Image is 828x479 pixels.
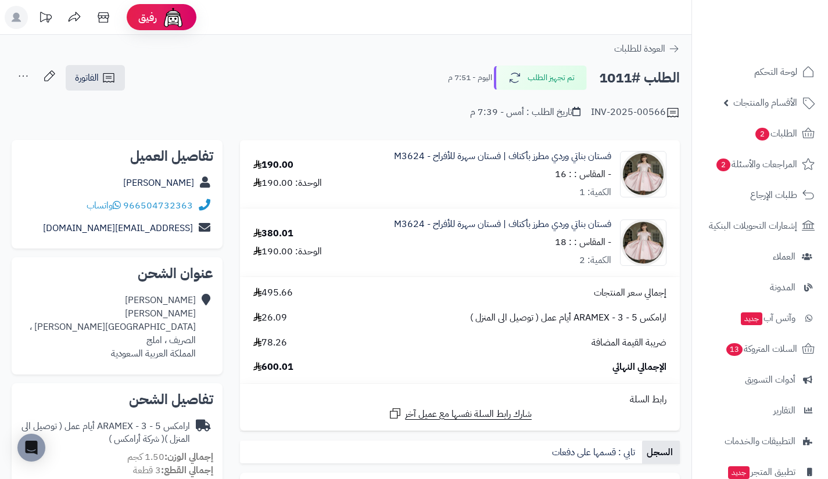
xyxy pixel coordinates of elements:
span: المدونة [770,279,795,296]
div: تاريخ الطلب : أمس - 7:39 م [470,106,580,119]
span: التقارير [773,402,795,419]
div: الكمية: 1 [579,186,611,199]
span: المراجعات والأسئلة [715,156,797,172]
span: 2 [755,128,770,141]
a: أدوات التسويق [699,366,821,394]
a: التقارير [699,397,821,424]
a: الفاتورة [66,65,125,91]
img: logo-2.png [749,24,817,49]
h2: تفاصيل الشحن [21,392,213,406]
a: العملاء [699,243,821,271]
div: الوحدة: 190.00 [253,245,322,258]
span: شارك رابط السلة نفسها مع عميل آخر [405,408,532,421]
a: تحديثات المنصة [31,6,60,32]
small: 1.50 كجم [127,450,213,464]
span: طلبات الإرجاع [750,187,797,203]
div: 380.01 [253,227,293,240]
span: 2 [716,159,731,172]
span: السلات المتروكة [725,341,797,357]
span: 13 [726,343,743,356]
a: طلبات الإرجاع [699,181,821,209]
div: الكمية: 2 [579,254,611,267]
a: 966504732363 [123,199,193,213]
a: الطلبات2 [699,120,821,147]
span: الفاتورة [75,71,99,85]
span: الإجمالي النهائي [612,361,666,374]
small: - المقاس : : 18 [555,235,611,249]
span: الأقسام والمنتجات [733,95,797,111]
span: رفيق [138,10,157,24]
span: ( شركة أرامكس ) [109,432,164,446]
h2: الطلب #1011 [599,66,680,90]
a: فستان بناتي وردي مطرز بأكتاف | فستان سهرة للأفراح - M3624 [394,150,611,163]
img: 1756220506-413A4990-90x90.jpeg [621,219,666,266]
span: لوحة التحكم [754,64,797,80]
span: 26.09 [253,311,287,325]
span: إشعارات التحويلات البنكية [709,218,797,234]
span: التطبيقات والخدمات [725,433,795,449]
a: شارك رابط السلة نفسها مع عميل آخر [388,406,532,421]
span: جديد [728,466,750,479]
div: 190.00 [253,159,293,172]
strong: إجمالي الوزن: [164,450,213,464]
span: 78.26 [253,336,287,350]
span: الطلبات [754,125,797,142]
div: Open Intercom Messenger [17,434,45,462]
div: INV-2025-00566 [591,106,680,120]
a: [PERSON_NAME] [123,176,194,190]
a: [EMAIL_ADDRESS][DOMAIN_NAME] [43,221,193,235]
a: السلات المتروكة13 [699,335,821,363]
span: ضريبة القيمة المضافة [592,336,666,350]
a: المدونة [699,273,821,301]
a: التطبيقات والخدمات [699,427,821,455]
small: - المقاس : : 16 [555,167,611,181]
h2: تفاصيل العميل [21,149,213,163]
div: الوحدة: 190.00 [253,177,322,190]
a: السجل [642,441,680,464]
span: 600.01 [253,361,293,374]
strong: إجمالي القطع: [161,463,213,477]
small: 3 قطعة [133,463,213,477]
a: واتساب [87,199,121,213]
div: ارامكس ARAMEX - 3 - 5 أيام عمل ( توصيل الى المنزل ) [21,420,190,446]
span: أدوات التسويق [745,372,795,388]
small: اليوم - 7:51 م [448,72,492,84]
a: المراجعات والأسئلة2 [699,150,821,178]
a: فستان بناتي وردي مطرز بأكتاف | فستان سهرة للأفراح - M3624 [394,218,611,231]
span: وآتس آب [740,310,795,326]
span: العودة للطلبات [614,42,665,56]
button: تم تجهيز الطلب [494,66,587,90]
a: لوحة التحكم [699,58,821,86]
a: وآتس آبجديد [699,304,821,332]
a: العودة للطلبات [614,42,680,56]
a: إشعارات التحويلات البنكية [699,212,821,240]
span: ارامكس ARAMEX - 3 - 5 أيام عمل ( توصيل الى المنزل ) [470,311,666,325]
h2: عنوان الشحن [21,266,213,280]
img: ai-face.png [162,6,185,29]
span: 495.66 [253,286,293,300]
span: إجمالي سعر المنتجات [594,286,666,300]
img: 1756220506-413A4990-90x90.jpeg [621,151,666,197]
span: جديد [741,312,762,325]
div: رابط السلة [245,393,675,406]
a: تابي : قسمها على دفعات [547,441,642,464]
span: العملاء [773,248,795,265]
div: [PERSON_NAME] [PERSON_NAME] [GEOGRAPHIC_DATA][PERSON_NAME] ، الصريف ، املج المملكة العربية السعودية [30,294,196,360]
